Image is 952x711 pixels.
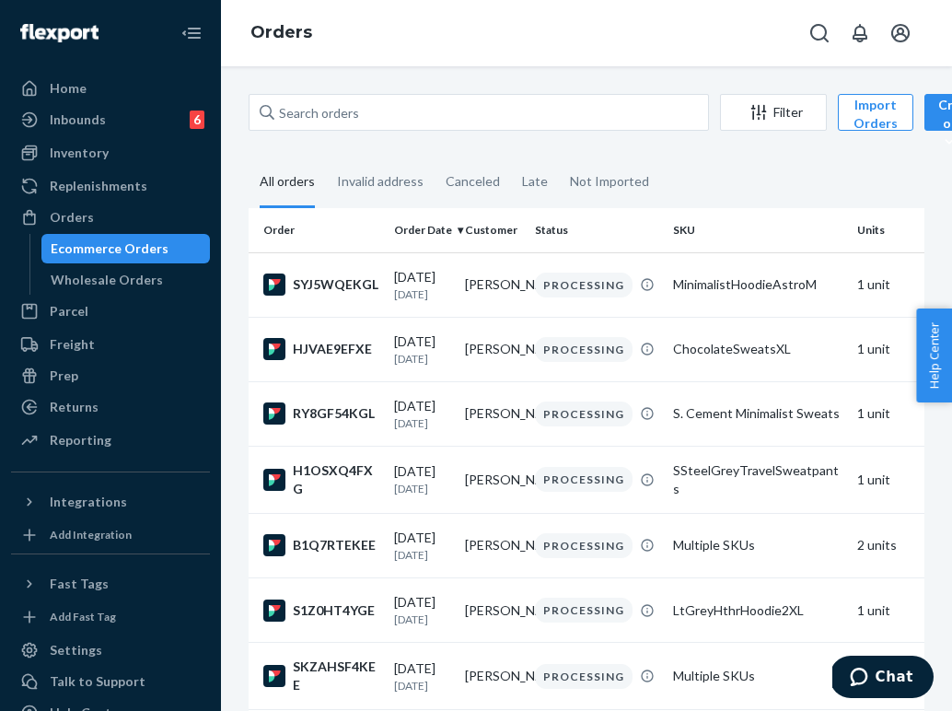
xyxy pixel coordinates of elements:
[465,222,521,238] div: Customer
[850,381,921,446] td: 1 unit
[394,286,450,302] p: [DATE]
[842,15,878,52] button: Open notifications
[20,24,99,42] img: Flexport logo
[50,367,78,385] div: Prep
[263,461,379,498] div: H1OSXQ4FXG
[458,513,528,577] td: [PERSON_NAME]
[50,335,95,354] div: Freight
[850,643,921,710] td: 5 units
[535,533,633,558] div: PROCESSING
[882,15,919,52] button: Open account menu
[458,317,528,381] td: [PERSON_NAME]
[263,338,379,360] div: HJVAE9EFXE
[528,208,666,252] th: Status
[11,667,210,696] button: Talk to Support
[673,275,842,294] div: MinimalistHoodieAstroM
[263,600,379,622] div: S1Z0HT4YGE
[458,643,528,710] td: [PERSON_NAME]
[838,94,913,131] button: Import Orders
[50,302,88,321] div: Parcel
[535,467,633,492] div: PROCESSING
[394,529,450,563] div: [DATE]
[570,157,649,205] div: Not Imported
[50,672,145,691] div: Talk to Support
[50,641,102,659] div: Settings
[50,527,132,542] div: Add Integration
[51,271,163,289] div: Wholesale Orders
[387,208,458,252] th: Order Date
[832,656,934,702] iframe: Opens a widget where you can chat to one of our agents
[50,79,87,98] div: Home
[535,598,633,623] div: PROCESSING
[394,659,450,694] div: [DATE]
[458,381,528,446] td: [PERSON_NAME]
[51,239,168,258] div: Ecommerce Orders
[50,208,94,227] div: Orders
[458,252,528,317] td: [PERSON_NAME]
[535,273,633,297] div: PROCESSING
[11,487,210,517] button: Integrations
[666,513,850,577] td: Multiple SKUs
[394,462,450,496] div: [DATE]
[458,578,528,643] td: [PERSON_NAME]
[50,609,116,624] div: Add Fast Tag
[11,425,210,455] a: Reporting
[11,105,210,134] a: Inbounds6
[458,446,528,513] td: [PERSON_NAME]
[173,15,210,52] button: Close Navigation
[263,402,379,425] div: RY8GF54KGL
[850,446,921,513] td: 1 unit
[249,94,709,131] input: Search orders
[50,111,106,129] div: Inbounds
[394,678,450,694] p: [DATE]
[50,144,109,162] div: Inventory
[249,208,387,252] th: Order
[260,157,315,208] div: All orders
[50,431,111,449] div: Reporting
[850,252,921,317] td: 1 unit
[11,203,210,232] a: Orders
[263,534,379,556] div: B1Q7RTEKEE
[720,94,827,131] button: Filter
[673,340,842,358] div: ChocolateSweatsXL
[666,643,850,710] td: Multiple SKUs
[394,268,450,302] div: [DATE]
[263,658,379,694] div: SKZAHSF4KEE
[337,157,424,205] div: Invalid address
[446,157,500,205] div: Canceled
[535,402,633,426] div: PROCESSING
[11,171,210,201] a: Replenishments
[394,612,450,627] p: [DATE]
[535,664,633,689] div: PROCESSING
[41,234,211,263] a: Ecommerce Orders
[11,297,210,326] a: Parcel
[11,635,210,665] a: Settings
[850,317,921,381] td: 1 unit
[394,332,450,367] div: [DATE]
[801,15,838,52] button: Open Search Box
[721,103,826,122] div: Filter
[11,569,210,599] button: Fast Tags
[190,111,204,129] div: 6
[50,575,109,593] div: Fast Tags
[916,309,952,402] span: Help Center
[236,6,327,60] ol: breadcrumbs
[535,337,633,362] div: PROCESSING
[850,578,921,643] td: 1 unit
[11,606,210,628] a: Add Fast Tag
[11,138,210,168] a: Inventory
[522,157,548,205] div: Late
[11,524,210,546] a: Add Integration
[394,351,450,367] p: [DATE]
[11,361,210,390] a: Prep
[50,493,127,511] div: Integrations
[263,274,379,296] div: SYJ5WQEKGL
[394,593,450,627] div: [DATE]
[673,461,842,498] div: SSteelGreyTravelSweatpants
[394,397,450,431] div: [DATE]
[394,547,450,563] p: [DATE]
[50,398,99,416] div: Returns
[41,265,211,295] a: Wholesale Orders
[11,330,210,359] a: Freight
